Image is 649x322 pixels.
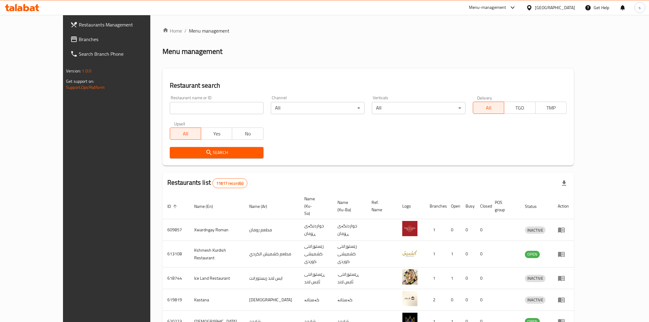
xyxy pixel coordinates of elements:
[174,121,185,126] label: Upsell
[167,203,179,210] span: ID
[558,275,569,282] div: Menu
[175,149,259,156] span: Search
[446,289,461,311] td: 0
[538,103,564,112] span: TMP
[184,27,187,34] li: /
[461,193,475,219] th: Busy
[397,193,425,219] th: Logo
[461,219,475,241] td: 0
[425,219,446,241] td: 1
[557,176,571,191] div: Export file
[244,289,299,311] td: [DEMOGRAPHIC_DATA]
[475,289,490,311] td: 0
[244,219,299,241] td: مطعم رومان
[189,219,244,241] td: Xwardngay Roman
[475,219,490,241] td: 0
[469,4,506,11] div: Menu-management
[525,275,546,282] span: INACTIVE
[425,193,446,219] th: Branches
[402,269,417,285] img: Ice Land Restaurant
[495,199,513,213] span: POS group
[162,241,189,268] td: 613108
[525,226,546,234] div: INACTIVE
[558,226,569,233] div: Menu
[299,268,333,289] td: ڕێستۆرانتی ئایس لاند
[213,180,247,186] span: 11817 record(s)
[189,27,229,34] span: Menu management
[461,289,475,311] td: 0
[212,178,247,188] div: Total records count
[402,291,417,306] img: Kastana
[204,129,230,138] span: Yes
[173,129,199,138] span: All
[446,219,461,241] td: 0
[402,221,417,236] img: Xwardngay Roman
[244,241,299,268] td: مطعم كشميش الكردي
[299,219,333,241] td: خواردنگەی ڕۆمان
[333,289,367,311] td: کەستانە
[244,268,299,289] td: ايس لاند ريستورانت
[475,193,490,219] th: Closed
[525,296,546,304] div: INACTIVE
[170,128,201,140] button: All
[425,268,446,289] td: 1
[639,4,641,11] span: s
[337,199,359,213] span: Name (Ku-Ba)
[525,227,546,234] span: INACTIVE
[189,289,244,311] td: Kastana
[504,102,535,114] button: TGO
[170,81,567,90] h2: Restaurant search
[402,245,417,261] img: Kshmesh Kurdish Restaurant
[189,241,244,268] td: Kshmesh Kurdish Restaurant
[66,83,105,91] a: Support.OpsPlatform
[535,4,575,11] div: [GEOGRAPHIC_DATA]
[333,241,367,268] td: رێستۆرانتی کشمیشى كوردى
[162,27,182,34] a: Home
[333,268,367,289] td: .ڕێستۆرانتی ئایس لاند
[162,219,189,241] td: 609857
[304,195,325,217] span: Name (Ku-So)
[558,250,569,258] div: Menu
[167,178,248,188] h2: Restaurants list
[66,67,81,75] span: Version:
[189,268,244,289] td: Ice Land Restaurant
[65,17,171,32] a: Restaurants Management
[475,268,490,289] td: 0
[162,268,189,289] td: 618744
[535,102,567,114] button: TMP
[249,203,275,210] span: Name (Ar)
[271,102,365,114] div: All
[446,268,461,289] td: 1
[476,103,502,112] span: All
[299,289,333,311] td: کەستانە
[79,50,166,58] span: Search Branch Phone
[162,289,189,311] td: 619819
[525,203,545,210] span: Status
[446,193,461,219] th: Open
[162,47,222,56] h2: Menu management
[79,36,166,43] span: Branches
[425,241,446,268] td: 1
[558,296,569,303] div: Menu
[232,128,263,140] button: No
[194,203,221,210] span: Name (En)
[170,102,263,114] input: Search for restaurant name or ID..
[473,102,504,114] button: All
[333,219,367,241] td: خواردنگەی ڕۆمان
[461,268,475,289] td: 0
[201,128,232,140] button: Yes
[299,241,333,268] td: رێستۆرانتی کشمیشى كوردى
[372,102,466,114] div: All
[82,67,91,75] span: 1.0.0
[507,103,533,112] span: TGO
[525,251,540,258] span: OPEN
[425,289,446,311] td: 2
[461,241,475,268] td: 0
[372,199,390,213] span: Ref. Name
[525,296,546,303] span: INACTIVE
[79,21,166,28] span: Restaurants Management
[65,47,171,61] a: Search Branch Phone
[170,147,263,158] button: Search
[162,27,574,34] nav: breadcrumb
